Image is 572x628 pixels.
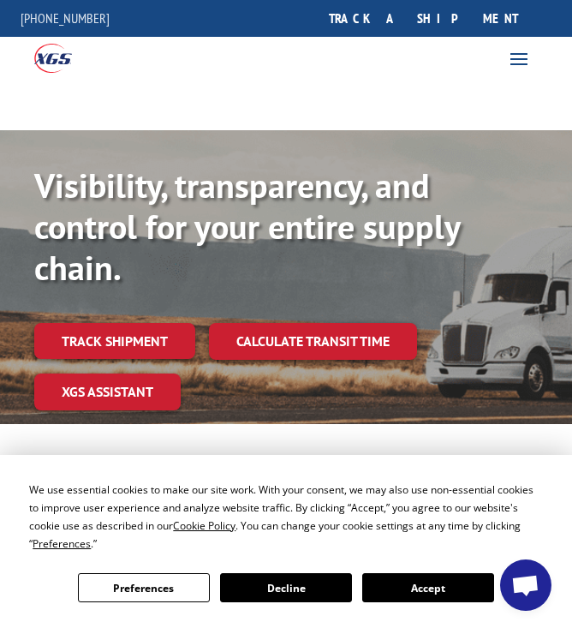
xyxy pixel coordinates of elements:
[362,573,494,602] button: Accept
[34,163,460,290] b: Visibility, transparency, and control for your entire supply chain.
[500,559,551,611] div: Open chat
[34,374,181,410] a: XGS ASSISTANT
[33,536,91,551] span: Preferences
[78,573,210,602] button: Preferences
[209,323,417,360] a: Calculate transit time
[173,518,235,533] span: Cookie Policy
[220,573,352,602] button: Decline
[34,323,195,359] a: Track shipment
[21,9,110,27] a: [PHONE_NUMBER]
[29,481,542,553] div: We use essential cookies to make our site work. With your consent, we may also use non-essential ...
